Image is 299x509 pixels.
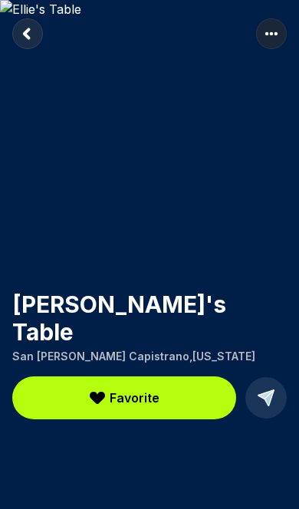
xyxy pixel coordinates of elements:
[12,18,43,49] button: Return to previous page
[12,291,287,346] h1: [PERSON_NAME]'s Table
[12,349,287,364] p: San [PERSON_NAME] Capistrano , [US_STATE]
[12,376,236,419] button: Favorite
[256,18,287,49] button: More options
[110,389,159,407] span: Favorite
